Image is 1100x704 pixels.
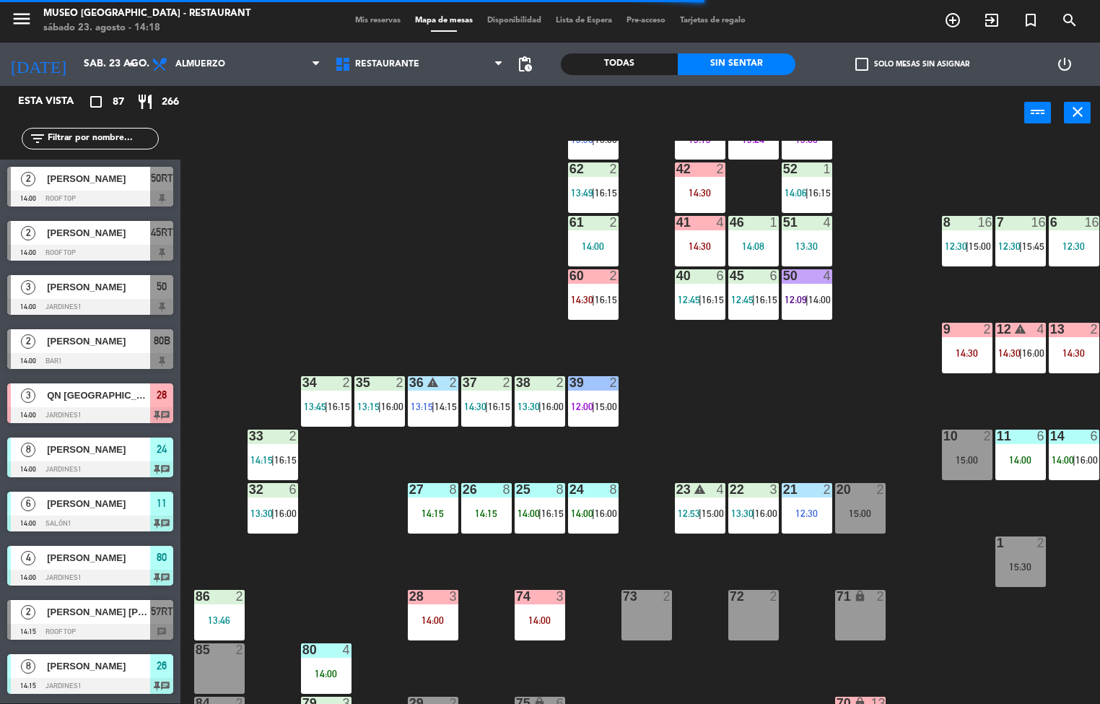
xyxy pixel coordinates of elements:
span: 28 [157,386,167,404]
div: 38 [516,376,517,389]
label: Solo mesas sin asignar [855,58,969,71]
div: 3 [449,590,458,603]
div: 4 [342,643,351,656]
div: 51 [783,216,784,229]
span: [PERSON_NAME] [47,550,150,565]
span: 16:00 [1022,347,1044,359]
div: 13:13 [675,134,725,144]
span: 15:45 [1022,240,1044,252]
span: 13:49 [571,187,593,199]
div: 8 [449,483,458,496]
span: 266 [162,94,179,110]
div: 20 [837,483,837,496]
div: Sin sentar [678,53,795,75]
div: 2 [876,590,885,603]
span: | [699,508,702,519]
i: warning [1014,323,1026,335]
div: 41 [676,216,677,229]
div: 71 [837,590,837,603]
div: 14:08 [728,241,779,251]
span: 12:30 [998,240,1021,252]
span: 16:15 [328,401,350,412]
div: 14:00 [515,615,565,625]
div: 2 [342,376,351,389]
span: | [538,401,541,412]
span: Tarjetas de regalo [673,17,753,25]
span: 16:15 [595,187,617,199]
span: 13:15 [357,401,380,412]
span: | [592,294,595,305]
div: 4 [716,216,725,229]
div: 12:30 [782,508,832,518]
span: Restaurante [355,59,419,69]
div: 8 [502,483,511,496]
span: 26 [157,657,167,674]
div: 16 [977,216,992,229]
span: 16:00 [541,401,564,412]
div: sábado 23. agosto - 14:18 [43,21,250,35]
span: 14:00 [1052,454,1074,466]
i: crop_square [87,93,105,110]
div: 2 [983,323,992,336]
div: 4 [716,483,725,496]
span: 24 [157,440,167,458]
div: 2 [716,162,725,175]
div: 6 [1036,430,1045,443]
span: 45RT [151,224,173,241]
i: filter_list [29,130,46,147]
span: 16:00 [755,508,777,519]
span: 16:15 [702,294,724,305]
span: | [432,401,435,412]
span: | [325,401,328,412]
div: 39 [569,376,570,389]
div: 15:00 [942,455,992,465]
div: 4 [823,269,831,282]
i: restaurant [136,93,154,110]
div: 2 [769,590,778,603]
div: 4 [1036,323,1045,336]
i: warning [694,483,706,495]
span: 14:15 [435,401,457,412]
button: menu [11,8,32,35]
div: 14:30 [942,348,992,358]
span: 8 [21,659,35,674]
span: 14:00 [571,508,593,519]
span: 16:00 [381,401,403,412]
span: 13:45 [304,401,326,412]
div: 14:15 [408,508,458,518]
span: [PERSON_NAME] [47,334,150,349]
span: [PERSON_NAME] [47,171,150,186]
div: 2 [609,269,618,282]
div: 32 [249,483,250,496]
div: 33 [249,430,250,443]
span: | [271,454,274,466]
i: lock [854,590,866,602]
div: Esta vista [7,93,104,110]
div: 14:30 [675,241,725,251]
span: 16:15 [808,187,831,199]
div: 1 [823,162,831,175]
span: 11 [157,495,167,512]
div: 8 [943,216,944,229]
i: exit_to_app [983,12,1000,29]
span: 16:00 [1075,454,1098,466]
span: 14:30 [571,294,593,305]
div: 8 [556,483,564,496]
div: 6 [289,483,297,496]
span: 2 [21,172,35,186]
span: | [538,508,541,519]
span: | [271,508,274,519]
span: 15:00 [969,240,991,252]
span: 14:00 [518,508,540,519]
div: 2 [1090,323,1099,336]
span: 3 [21,388,35,403]
div: 74 [516,590,517,603]
span: pending_actions [516,56,533,73]
div: 16 [1084,216,1099,229]
div: 14:00 [568,241,619,251]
